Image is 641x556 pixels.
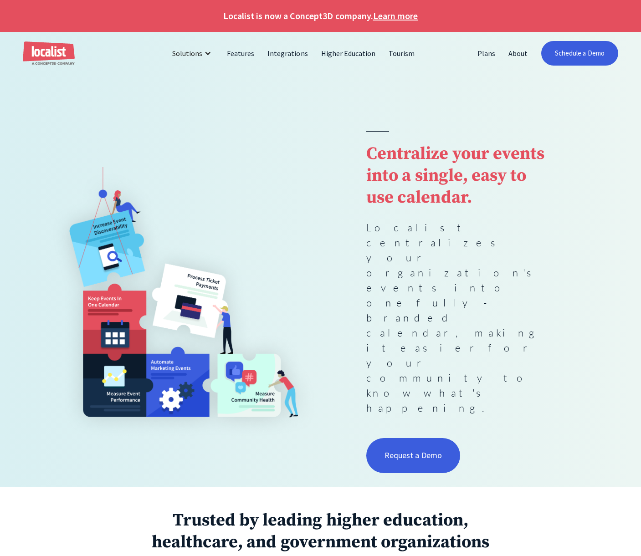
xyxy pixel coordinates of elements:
a: Schedule a Demo [541,41,618,66]
a: Request a Demo [366,438,460,473]
p: Localist centralizes your organization's events into one fully-branded calendar, making it easier... [366,220,549,415]
a: Higher Education [315,42,383,64]
a: Learn more [373,9,418,23]
a: Plans [471,42,502,64]
a: Integrations [261,42,314,64]
a: home [23,41,75,66]
div: Solutions [165,42,221,64]
strong: Trusted by leading higher education, healthcare, and government organizations [152,510,489,553]
a: Features [221,42,261,64]
a: Tourism [382,42,421,64]
strong: Centralize your events into a single, easy to use calendar. [366,143,544,209]
a: About [502,42,534,64]
div: Solutions [172,48,202,59]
